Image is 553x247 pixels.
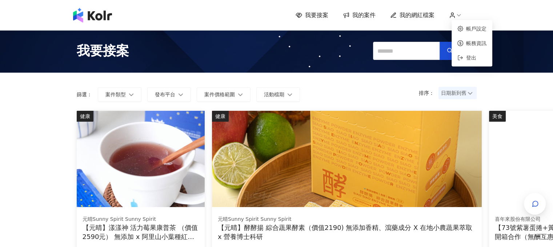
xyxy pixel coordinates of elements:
[77,111,93,122] div: 健康
[77,111,205,207] img: 漾漾神｜活力莓果康普茶沖泡粉
[296,11,328,19] a: 我要接案
[197,87,251,102] button: 案件價格範圍
[83,216,199,223] div: 元晴Sunny Spirit Sunny Spirit
[105,92,126,97] span: 案件類型
[256,87,300,102] button: 活動檔期
[305,11,328,19] span: 我要接案
[343,11,376,19] a: 我的案件
[77,42,129,60] span: 我要接案
[489,111,506,122] div: 美食
[73,8,112,23] img: logo
[155,92,175,97] span: 發布平台
[466,55,476,61] span: 登出
[466,40,486,46] a: 帳務資訊
[264,92,284,97] span: 活動檔期
[212,111,482,207] img: 酵酵揚｜綜合蔬果酵素
[440,42,477,60] button: 搜尋
[419,90,438,96] p: 排序：
[447,48,453,54] span: search
[212,111,229,122] div: 健康
[400,11,434,19] span: 我的網紅檔案
[466,26,486,32] a: 帳戶設定
[352,11,376,19] span: 我的案件
[83,223,199,241] div: 【元晴】漾漾神 活力莓果康普茶 （價值2590元） 無添加 x 阿里山小葉種紅茶 x 多國專利原料 x 營養博士科研
[204,92,235,97] span: 案件價格範圍
[147,87,191,102] button: 發布平台
[218,223,476,241] div: 【元晴】酵酵揚 綜合蔬果酵素（價值2190) 無添加香精、瀉藥成分 X 在地小農蔬果萃取 x 營養博士科研
[390,11,434,19] a: 我的網紅檔案
[98,87,141,102] button: 案件類型
[441,88,474,98] span: 日期新到舊
[77,92,92,97] p: 篩選：
[218,216,476,223] div: 元晴Sunny Spirit Sunny Spirit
